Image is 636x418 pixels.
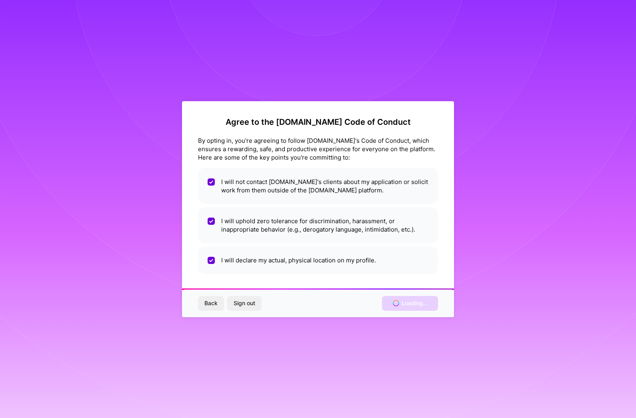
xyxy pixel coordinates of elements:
[234,299,255,307] span: Sign out
[198,246,438,274] li: I will declare my actual, physical location on my profile.
[198,117,438,127] h2: Agree to the [DOMAIN_NAME] Code of Conduct
[198,168,438,204] li: I will not contact [DOMAIN_NAME]'s clients about my application or solicit work from them outside...
[227,296,262,310] button: Sign out
[204,299,218,307] span: Back
[198,136,438,162] div: By opting in, you're agreeing to follow [DOMAIN_NAME]'s Code of Conduct, which ensures a rewardin...
[198,207,438,243] li: I will uphold zero tolerance for discrimination, harassment, or inappropriate behavior (e.g., der...
[198,296,224,310] button: Back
